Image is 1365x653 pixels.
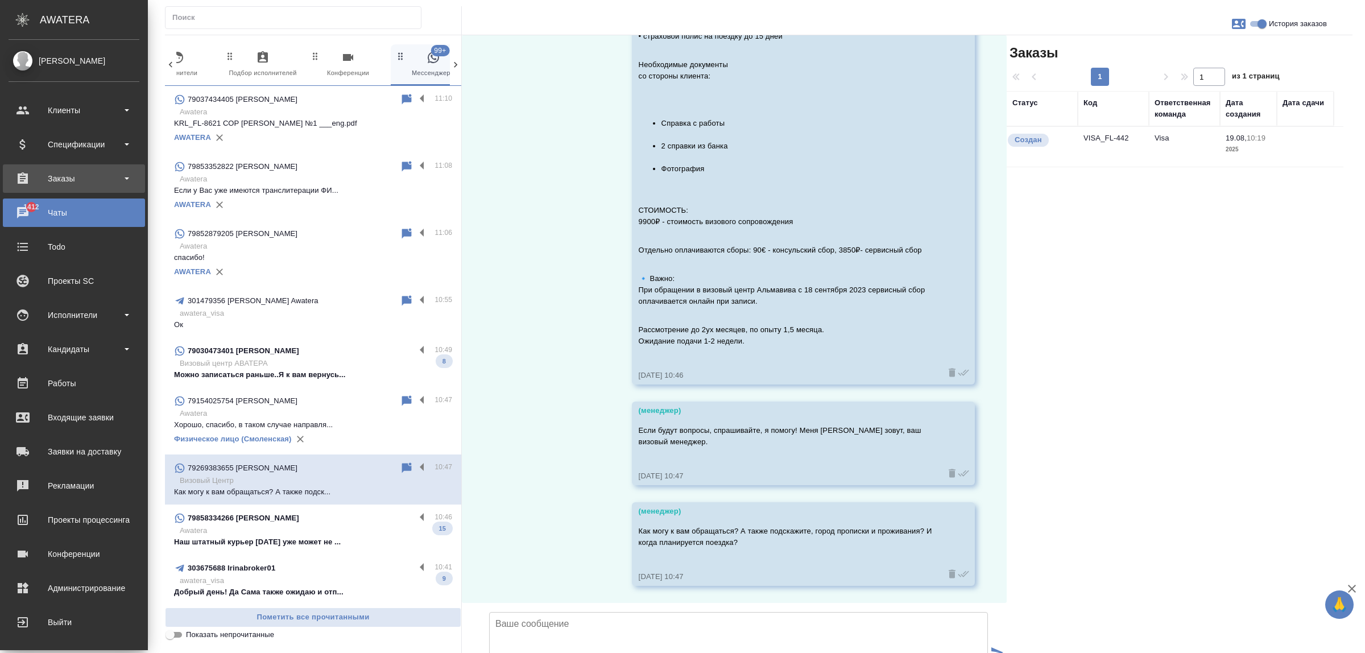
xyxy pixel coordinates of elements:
span: История заказов [1269,18,1327,30]
div: Дата создания [1226,97,1271,120]
a: Конференции [3,540,145,568]
p: 10:47 [435,461,452,473]
div: (менеджер) [639,506,935,517]
span: Показать непрочитанные [186,629,274,640]
p: Если будут вопросы, спрашивайте, я помогу! Меня [PERSON_NAME] зовут, ваш визовый менеджер. [639,425,935,448]
a: Проекты процессинга [3,506,145,534]
span: 🙏 [1330,593,1349,617]
div: 79030473401 [PERSON_NAME]10:49Визовый центр АВАТЕРАМожно записаться раньше..Я к вам вернусь...8 [165,337,461,387]
p: Awatera [180,106,452,118]
div: 79852879205 [PERSON_NAME]11:06Awateraспасибо!AWATERA [165,220,461,287]
p: 19.08, [1226,134,1247,142]
span: 15 [432,523,453,534]
svg: Зажми и перетащи, чтобы поменять порядок вкладок [225,51,235,61]
p: 11:10 [435,93,452,104]
p: 79154025754 [PERSON_NAME] [188,395,297,407]
p: Как могу к вам обращаться? А также подск... [174,486,452,498]
p: Отдельно оплачиваются сборы: 90€ - консульский сбор, 3850₽- сервисный сбор [639,245,935,256]
p: 79269383655 [PERSON_NAME] [188,462,297,474]
p: Добрый день! Да Сама также ожидаю и отп... [174,586,452,598]
div: Код [1083,97,1097,109]
div: AWATERA [40,9,148,31]
p: 79030473401 [PERSON_NAME] [188,345,299,357]
p: 79853352822 [PERSON_NAME] [188,161,297,172]
a: Администрирование [3,574,145,602]
li: 2 справки из банка [661,140,935,152]
div: Пометить непрочитанным [400,294,413,308]
button: Пометить все прочитанными [165,607,461,627]
div: Выйти [9,614,139,631]
svg: Зажми и перетащи, чтобы поменять порядок вкладок [395,51,406,61]
p: Ок [174,319,452,330]
p: awatera_visa [180,308,452,319]
p: Наш штатный курьер [DATE] уже может не ... [174,536,452,548]
button: Заявки [1225,10,1252,38]
span: 1412 [16,201,45,213]
span: 99+ [431,45,449,56]
div: [DATE] 10:47 [639,571,935,582]
div: Клиенты [9,102,139,119]
span: Пометить все прочитанными [171,611,455,624]
div: Проекты SC [9,272,139,290]
div: Выставляется автоматически при создании заказа [1007,133,1072,148]
a: AWATERA [174,200,211,209]
p: Awatera [180,241,452,252]
p: 10:47 [435,394,452,406]
a: Физическое лицо (Смоленская) [174,435,292,443]
div: Пометить непрочитанным [400,461,413,475]
a: Заявки на доставку [3,437,145,466]
p: Awatera [180,408,452,419]
div: 79858334266 [PERSON_NAME]10:46AwateraНаш штатный курьер [DATE] уже может не ...15 [165,505,461,555]
div: [DATE] 10:46 [639,370,935,381]
div: 79269383655 [PERSON_NAME]10:47Визовый ЦентрКак могу к вам обращаться? А также подск... [165,454,461,505]
p: awatera_visa [180,575,452,586]
p: СТОИМОСТЬ: 9900₽ - стоимость визового сопровождения [639,205,935,228]
p: 10:19 [1247,134,1265,142]
a: Выйти [3,608,145,637]
a: AWATERA [174,267,211,276]
div: Кандидаты [9,341,139,358]
div: [DATE] 10:47 [639,470,935,482]
div: Пометить непрочитанным [400,227,413,241]
p: 301479356 [PERSON_NAME] Awatera [188,295,318,307]
button: Удалить привязку [211,129,228,146]
div: Todo [9,238,139,255]
td: VISA_FL-442 [1078,127,1149,167]
p: Awatera [180,525,452,536]
button: Удалить привязку [292,431,309,448]
div: Заявки на доставку [9,443,139,460]
span: из 1 страниц [1232,69,1280,86]
div: 301479356 [PERSON_NAME] Awatera10:55awatera_visaОк [165,287,461,337]
div: 79037434405 [PERSON_NAME]11:10AwateraKRL_FL-8621 СОР [PERSON_NAME] №1 ___eng.pdfAWATERA [165,86,461,153]
svg: Зажми и перетащи, чтобы поменять порядок вкладок [310,51,321,61]
div: Исполнители [9,307,139,324]
p: Можно записаться раньше..Я к вам вернусь... [174,369,452,381]
span: 9 [436,573,453,584]
div: Рекламации [9,477,139,494]
p: 🔹 Важно: При обращении в визовый центр Альмавива с 18 сентября 2023 сервисный сбор оплачивается о... [639,273,935,307]
div: Входящие заявки [9,409,139,426]
div: Пометить непрочитанным [400,394,413,408]
span: 8 [436,356,453,367]
p: 10:49 [435,344,452,356]
p: 10:41 [435,561,452,573]
div: Дата сдачи [1283,97,1324,109]
span: Исполнители [139,51,216,78]
p: спасибо! [174,252,452,263]
span: Конференции [310,51,386,78]
p: 79037434405 [PERSON_NAME] [188,94,297,105]
td: Visa [1149,127,1220,167]
a: 1412Чаты [3,199,145,227]
div: 79853352822 [PERSON_NAME]11:08AwateraЕсли у Вас уже имеются транслитерации ФИ...AWATERA [165,153,461,220]
p: 79858334266 [PERSON_NAME] [188,513,299,524]
a: Todo [3,233,145,261]
div: Ответственная команда [1155,97,1214,120]
p: Как могу к вам обращаться? А также подскажите, город прописки и проживания? И когда планируется п... [639,526,935,548]
div: Конференции [9,545,139,563]
div: Проекты процессинга [9,511,139,528]
div: Спецификации [9,136,139,153]
p: Если у Вас уже имеются транслитерации ФИ... [174,185,452,196]
p: 10:46 [435,511,452,523]
div: Чаты [9,204,139,221]
p: Рассмотрение до 2ух месяцев, по опыту 1,5 месяца. Ожидание подачи 1-2 недели. [639,324,935,347]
